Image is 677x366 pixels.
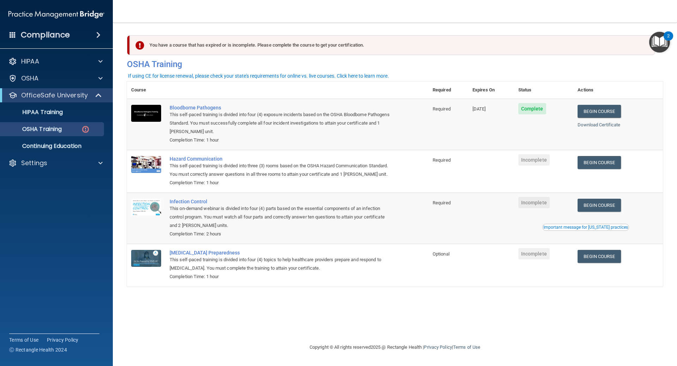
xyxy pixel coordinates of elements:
[170,162,393,179] div: This self-paced training is divided into three (3) rooms based on the OSHA Hazard Communication S...
[8,74,103,83] a: OSHA
[9,346,67,353] span: Ⓒ Rectangle Health 2024
[578,199,621,212] a: Begin Course
[170,136,393,144] div: Completion Time: 1 hour
[542,224,629,231] button: Read this if you are a dental practitioner in the state of CA
[170,105,393,110] a: Bloodborne Pathogens
[8,7,104,22] img: PMB logo
[170,110,393,136] div: This self-paced training is divided into four (4) exposure incidents based on the OSHA Bloodborne...
[21,91,88,100] p: OfficeSafe University
[135,41,144,50] img: exclamation-circle-solid-danger.72ef9ffc.png
[578,105,621,118] a: Begin Course
[518,248,550,259] span: Incomplete
[433,200,451,205] span: Required
[5,126,62,133] p: OSHA Training
[170,230,393,238] div: Completion Time: 2 hours
[127,72,390,79] button: If using CE for license renewal, please check your state's requirements for online vs. live cours...
[81,125,90,134] img: danger-circle.6113f641.png
[128,73,389,78] div: If using CE for license renewal, please check your state's requirements for online vs. live cours...
[433,251,450,257] span: Optional
[21,74,39,83] p: OSHA
[578,122,620,127] a: Download Certificate
[8,91,102,100] a: OfficeSafe University
[8,159,103,167] a: Settings
[266,336,524,359] div: Copyright © All rights reserved 2025 @ Rectangle Health | |
[573,82,663,99] th: Actions
[424,344,452,350] a: Privacy Policy
[170,204,393,230] div: This on-demand webinar is divided into four (4) parts based on the essential components of an inf...
[453,344,480,350] a: Terms of Use
[468,82,514,99] th: Expires On
[514,82,574,99] th: Status
[170,272,393,281] div: Completion Time: 1 hour
[5,143,101,150] p: Continuing Education
[21,30,70,40] h4: Compliance
[667,36,670,45] div: 2
[649,32,670,53] button: Open Resource Center, 2 new notifications
[130,35,655,55] div: You have a course that has expired or is incomplete. Please complete the course to get your certi...
[472,106,486,112] span: [DATE]
[21,159,47,167] p: Settings
[170,250,393,256] a: [MEDICAL_DATA] Preparedness
[47,336,79,343] a: Privacy Policy
[518,154,550,166] span: Incomplete
[518,197,550,208] span: Incomplete
[170,199,393,204] a: Infection Control
[170,179,393,187] div: Completion Time: 1 hour
[543,225,628,229] div: Important message for [US_STATE] practices
[170,156,393,162] a: Hazard Communication
[127,82,165,99] th: Course
[428,82,468,99] th: Required
[8,57,103,66] a: HIPAA
[21,57,39,66] p: HIPAA
[433,157,451,163] span: Required
[578,250,621,263] a: Begin Course
[5,109,63,116] p: HIPAA Training
[9,336,38,343] a: Terms of Use
[170,256,393,272] div: This self-paced training is divided into four (4) topics to help healthcare providers prepare and...
[433,106,451,112] span: Required
[127,59,663,69] h4: OSHA Training
[555,316,669,344] iframe: Drift Widget Chat Controller
[518,103,546,114] span: Complete
[578,156,621,169] a: Begin Course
